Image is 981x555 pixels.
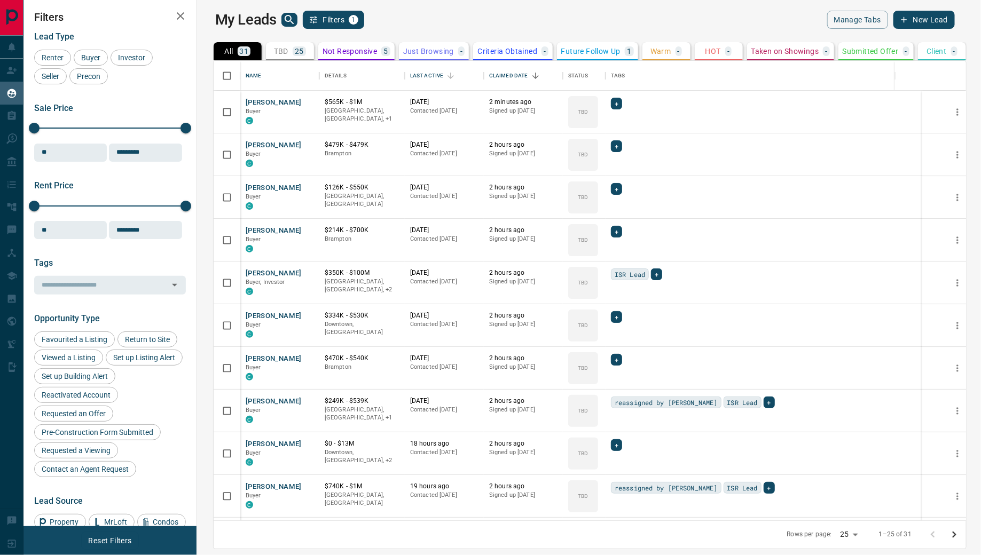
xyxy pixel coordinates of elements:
button: [PERSON_NAME] [246,183,302,193]
button: [PERSON_NAME] [246,397,302,407]
div: + [611,354,622,366]
p: Midtown | Central, Toronto [325,277,399,294]
p: Just Browsing [403,47,454,55]
p: - [727,47,729,55]
span: Investor [114,53,149,62]
p: $334K - $530K [325,311,399,320]
button: more [949,403,966,419]
span: Buyer [246,492,261,499]
p: [DATE] [410,183,478,192]
div: Tags [611,61,625,91]
span: Lead Type [34,31,74,42]
p: Submitted Offer [843,47,899,55]
p: 2 hours ago [489,140,558,149]
p: Signed up [DATE] [489,107,558,115]
p: 5 [383,47,388,55]
div: Contact an Agent Request [34,461,136,477]
button: more [949,360,966,376]
div: condos.ca [246,202,253,210]
div: + [611,183,622,195]
p: - [544,47,546,55]
p: [GEOGRAPHIC_DATA], [GEOGRAPHIC_DATA] [325,192,399,209]
button: [PERSON_NAME] [246,311,302,321]
span: Buyer [246,321,261,328]
p: 19 hours ago [410,482,478,491]
p: Contacted [DATE] [410,192,478,201]
div: condos.ca [246,458,253,466]
span: Precon [73,72,104,81]
p: Warm [650,47,671,55]
p: 2 hours ago [489,439,558,448]
p: 31 [240,47,249,55]
span: Reactivated Account [38,391,114,399]
div: Pre-Construction Form Submitted [34,424,161,440]
button: Filters1 [303,11,364,29]
span: Set up Listing Alert [109,353,179,362]
p: 1–25 of 31 [879,530,912,539]
p: $740K - $1M [325,482,399,491]
p: [DATE] [410,311,478,320]
span: Renter [38,53,67,62]
p: Contacted [DATE] [410,491,478,499]
span: Buyer [246,407,261,414]
span: Buyer [246,449,261,456]
span: + [615,312,618,322]
h2: Filters [34,11,186,23]
p: Client [927,47,946,55]
p: Signed up [DATE] [489,406,558,414]
p: Signed up [DATE] [489,277,558,286]
p: [DATE] [410,354,478,363]
p: $479K - $479K [325,140,399,149]
div: condos.ca [246,245,253,252]
div: Claimed Date [484,61,563,91]
span: ISR Lead [615,269,645,280]
button: more [949,104,966,120]
span: Condos [149,518,182,526]
button: Go to next page [944,524,965,545]
div: Details [319,61,405,91]
button: Manage Tabs [827,11,888,29]
button: more [949,488,966,504]
p: Contacted [DATE] [410,406,478,414]
span: Buyer, Investor [246,279,285,286]
p: Signed up [DATE] [489,149,558,158]
p: TBD [578,407,588,415]
span: 1 [350,16,357,23]
div: + [764,397,775,408]
div: + [611,140,622,152]
p: Contacted [DATE] [410,277,478,286]
div: + [764,482,775,494]
span: Buyer [77,53,104,62]
span: MrLoft [100,518,131,526]
p: TBD [578,108,588,116]
button: search button [281,13,297,27]
p: - [905,47,907,55]
div: condos.ca [246,330,253,338]
p: Signed up [DATE] [489,320,558,329]
p: 2 hours ago [489,397,558,406]
span: Pre-Construction Form Submitted [38,428,157,437]
p: TBD [578,150,588,158]
p: Brampton [325,235,399,243]
div: + [611,439,622,451]
button: Open [167,277,182,292]
span: + [615,354,618,365]
div: MrLoft [89,514,135,530]
p: Signed up [DATE] [489,448,558,457]
span: Buyer [246,236,261,243]
button: [PERSON_NAME] [246,482,302,492]
p: Signed up [DATE] [489,363,558,371]
div: + [651,268,662,280]
span: Rent Price [34,180,74,191]
p: TBD [578,236,588,244]
p: Contacted [DATE] [410,320,478,329]
div: 25 [836,527,862,542]
p: 18 hours ago [410,439,478,448]
div: Tags [606,61,922,91]
p: [DATE] [410,268,478,277]
button: more [949,147,966,163]
p: Rows per page: [787,530,832,539]
p: TBD [578,449,588,457]
button: more [949,446,966,462]
div: + [611,311,622,323]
